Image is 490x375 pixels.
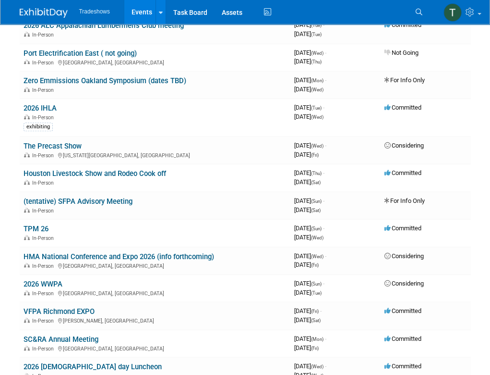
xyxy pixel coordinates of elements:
span: [DATE] [294,49,326,56]
span: [DATE] [294,344,319,351]
span: (Wed) [311,254,323,259]
span: In-Person [32,263,57,269]
span: Committed [384,104,421,111]
a: HMA National Conference and Expo 2026 (info forthcoming) [24,252,214,261]
span: In-Person [32,235,57,241]
span: (Wed) [311,50,323,56]
span: For Info Only [384,76,425,84]
span: Considering [384,142,424,149]
span: [DATE] [294,261,319,268]
span: (Sun) [311,226,322,231]
span: [DATE] [294,86,323,93]
span: [DATE] [294,225,324,232]
span: [DATE] [294,113,323,120]
img: In-Person Event [24,32,30,37]
span: (Tue) [311,23,322,28]
span: [DATE] [294,289,322,296]
span: - [323,197,324,204]
a: SC&RA Annual Meeting [24,335,98,344]
span: (Mon) [311,78,323,83]
span: (Wed) [311,114,323,120]
a: 2026 [DEMOGRAPHIC_DATA] day Luncheon [24,362,162,371]
span: In-Person [32,152,57,159]
span: [DATE] [294,335,326,342]
img: ExhibitDay [20,8,68,18]
span: [DATE] [294,252,326,260]
span: [DATE] [294,178,321,186]
img: In-Person Event [24,152,30,157]
div: [GEOGRAPHIC_DATA], [GEOGRAPHIC_DATA] [24,262,287,269]
span: [DATE] [294,362,326,370]
span: - [325,252,326,260]
span: [DATE] [294,30,322,37]
span: - [323,280,324,287]
span: In-Person [32,114,57,121]
span: Considering [384,252,424,260]
span: - [325,76,326,84]
span: In-Person [32,346,57,352]
img: In-Person Event [24,208,30,212]
span: (Tue) [311,105,322,111]
span: (Sat) [311,318,321,323]
span: In-Person [32,87,57,93]
span: For Info Only [384,197,425,204]
span: (Fri) [311,262,319,268]
span: (Fri) [311,346,319,351]
img: In-Person Event [24,60,30,64]
span: - [325,362,326,370]
span: [DATE] [294,316,321,324]
span: In-Person [32,32,57,38]
div: [GEOGRAPHIC_DATA], [GEOGRAPHIC_DATA] [24,58,287,66]
span: [DATE] [294,197,324,204]
a: (tentative) SFPA Advisory Meeting [24,197,132,206]
a: 2026 ALC Appalachian Lumbermen's Club meeting [24,21,184,30]
img: In-Person Event [24,87,30,92]
span: (Sat) [311,180,321,185]
span: Committed [384,21,421,28]
span: In-Person [32,180,57,186]
span: Committed [384,335,421,342]
a: Zero Emmissions Oakland Symposium (dates TBD) [24,76,186,85]
div: [GEOGRAPHIC_DATA], [GEOGRAPHIC_DATA] [24,289,287,297]
span: In-Person [32,60,57,66]
span: In-Person [32,318,57,324]
span: [DATE] [294,104,324,111]
span: (Tue) [311,290,322,296]
span: - [323,225,324,232]
span: (Tue) [311,32,322,37]
span: - [325,142,326,149]
a: The Precast Show [24,142,82,150]
img: In-Person Event [24,180,30,185]
span: (Wed) [311,87,323,92]
span: - [325,49,326,56]
span: [DATE] [294,76,326,84]
span: [DATE] [294,307,322,314]
span: - [325,335,326,342]
span: (Wed) [311,235,323,240]
span: - [320,307,322,314]
span: (Sun) [311,281,322,287]
img: Teresa Ktsanes [443,3,462,22]
span: In-Person [32,208,57,214]
div: [GEOGRAPHIC_DATA], [GEOGRAPHIC_DATA] [24,344,287,352]
span: (Mon) [311,337,323,342]
span: (Thu) [311,171,322,176]
span: [DATE] [294,58,322,65]
span: Considering [384,280,424,287]
span: (Thu) [311,59,322,64]
a: TPM 26 [24,225,48,233]
span: Committed [384,307,421,314]
a: VFPA Richmond EXPO [24,307,95,316]
span: [DATE] [294,169,324,176]
img: In-Person Event [24,235,30,240]
span: [DATE] [294,206,321,213]
span: Committed [384,169,421,176]
img: In-Person Event [24,263,30,268]
span: (Sat) [311,208,321,213]
span: Tradeshows [79,8,110,15]
a: Houston Livestock Show and Rodeo Cook off [24,169,166,178]
span: - [323,104,324,111]
div: exhibiting [24,123,53,131]
span: [DATE] [294,151,319,158]
span: [DATE] [294,21,324,28]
